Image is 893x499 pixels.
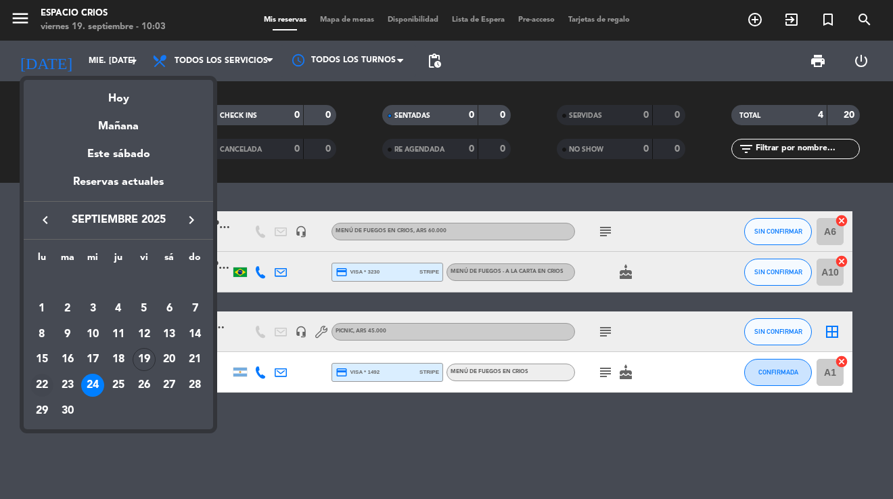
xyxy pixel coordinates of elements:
div: Hoy [24,80,213,108]
td: 17 de septiembre de 2025 [80,347,106,372]
th: lunes [29,250,55,271]
div: 26 [133,374,156,397]
td: 11 de septiembre de 2025 [106,322,131,347]
div: 12 [133,323,156,346]
div: 14 [183,323,206,346]
th: viernes [131,250,157,271]
td: 13 de septiembre de 2025 [157,322,183,347]
th: martes [55,250,81,271]
i: keyboard_arrow_left [37,212,53,228]
td: 20 de septiembre de 2025 [157,347,183,372]
td: 6 de septiembre de 2025 [157,296,183,322]
td: 26 de septiembre de 2025 [131,372,157,398]
td: 5 de septiembre de 2025 [131,296,157,322]
div: 7 [183,297,206,320]
div: 11 [107,323,130,346]
div: Mañana [24,108,213,135]
div: 27 [158,374,181,397]
div: 28 [183,374,206,397]
th: jueves [106,250,131,271]
td: 24 de septiembre de 2025 [80,372,106,398]
td: 29 de septiembre de 2025 [29,398,55,424]
td: 9 de septiembre de 2025 [55,322,81,347]
th: domingo [182,250,208,271]
div: 8 [30,323,53,346]
td: 3 de septiembre de 2025 [80,296,106,322]
div: 18 [107,348,130,371]
td: 25 de septiembre de 2025 [106,372,131,398]
div: 9 [56,323,79,346]
th: miércoles [80,250,106,271]
button: keyboard_arrow_left [33,211,58,229]
th: sábado [157,250,183,271]
div: 20 [158,348,181,371]
div: 4 [107,297,130,320]
div: 30 [56,399,79,422]
div: 17 [81,348,104,371]
td: 10 de septiembre de 2025 [80,322,106,347]
td: 28 de septiembre de 2025 [182,372,208,398]
div: 21 [183,348,206,371]
td: 2 de septiembre de 2025 [55,296,81,322]
div: 5 [133,297,156,320]
td: 23 de septiembre de 2025 [55,372,81,398]
div: 22 [30,374,53,397]
div: 13 [158,323,181,346]
button: keyboard_arrow_right [179,211,204,229]
td: SEP. [29,270,208,296]
td: 21 de septiembre de 2025 [182,347,208,372]
div: 19 [133,348,156,371]
div: Reservas actuales [24,173,213,201]
i: keyboard_arrow_right [183,212,200,228]
td: 30 de septiembre de 2025 [55,398,81,424]
div: 23 [56,374,79,397]
td: 16 de septiembre de 2025 [55,347,81,372]
td: 15 de septiembre de 2025 [29,347,55,372]
td: 4 de septiembre de 2025 [106,296,131,322]
div: 24 [81,374,104,397]
div: 1 [30,297,53,320]
span: septiembre 2025 [58,211,179,229]
td: 19 de septiembre de 2025 [131,347,157,372]
td: 8 de septiembre de 2025 [29,322,55,347]
div: 15 [30,348,53,371]
td: 14 de septiembre de 2025 [182,322,208,347]
td: 7 de septiembre de 2025 [182,296,208,322]
div: Este sábado [24,135,213,173]
td: 27 de septiembre de 2025 [157,372,183,398]
td: 22 de septiembre de 2025 [29,372,55,398]
div: 6 [158,297,181,320]
div: 25 [107,374,130,397]
div: 29 [30,399,53,422]
td: 1 de septiembre de 2025 [29,296,55,322]
div: 3 [81,297,104,320]
div: 10 [81,323,104,346]
div: 2 [56,297,79,320]
td: 12 de septiembre de 2025 [131,322,157,347]
div: 16 [56,348,79,371]
td: 18 de septiembre de 2025 [106,347,131,372]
